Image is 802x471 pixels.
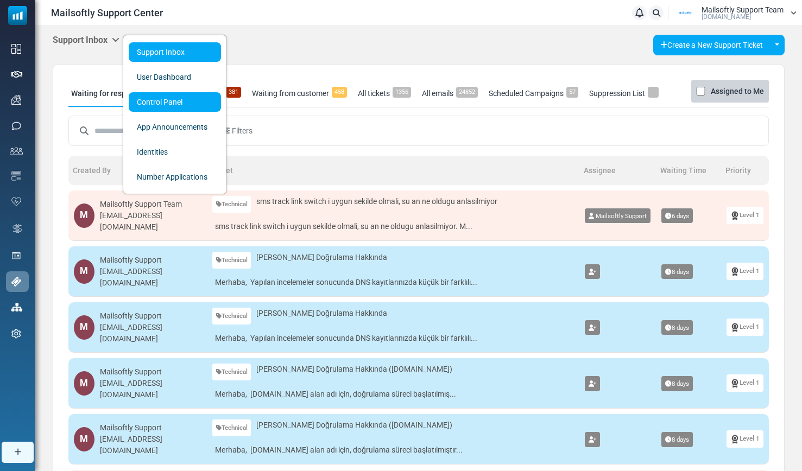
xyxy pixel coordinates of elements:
a: All emails24852 [419,80,481,107]
img: support-icon-active.svg [11,277,21,287]
a: All tickets1356 [355,80,414,107]
div: [EMAIL_ADDRESS][DOMAIN_NAME] [100,378,201,400]
span: 458 [332,87,347,98]
a: Mailsoftly Support [585,208,651,224]
span: 381 [226,87,241,98]
img: campaigns-icon.png [11,95,21,105]
img: email-templates-icon.svg [11,171,21,181]
a: Technical [212,252,251,269]
div: Mailsoftly Support [100,422,201,434]
div: Mailsoftly Support [100,254,201,266]
div: [EMAIL_ADDRESS][DOMAIN_NAME] [100,322,201,345]
a: Technical [212,364,251,380]
img: User Logo [672,5,699,21]
a: Technical [212,419,251,436]
th: Ticket [207,156,580,185]
h5: Support Inbox [53,35,119,45]
a: Identities [129,142,221,162]
span: 57 [566,87,578,98]
th: Created By [68,156,207,185]
span: 24852 [456,87,478,98]
th: Priority [721,156,769,185]
span: Mailsoftly Support Center [51,5,163,20]
a: User Dashboard [129,67,221,87]
a: Level 1 [727,430,763,447]
img: mailsoftly_icon_blue_white.svg [8,6,27,25]
a: Waiting from customer458 [249,80,350,107]
a: Scheduled Campaigns57 [486,80,581,107]
span: Filters [232,125,252,137]
a: Suppression List [586,80,661,107]
span: [PERSON_NAME] Doğrulama Hakkında ([DOMAIN_NAME]) [256,364,452,375]
div: Mailsoftly Support [100,366,201,378]
div: M [74,203,94,228]
span: 8 days [661,432,693,447]
a: Create a New Support Ticket [653,35,770,55]
img: settings-icon.svg [11,329,21,339]
span: [PERSON_NAME] Doğrulama Hakkında [256,252,387,263]
a: User Logo Mailsoftly Support Team [DOMAIN_NAME] [672,5,797,21]
label: Assigned to Me [711,85,764,98]
a: Merhaba, [DOMAIN_NAME] alan adı için, doğrulama süreci başlatılmış... [212,386,574,403]
div: [EMAIL_ADDRESS][DOMAIN_NAME] [100,266,201,289]
img: sms-icon.png [11,121,21,131]
a: Level 1 [727,374,763,391]
span: [DOMAIN_NAME] [702,14,751,20]
a: Technical [212,308,251,324]
a: sms track link switch i uygun sekilde olmali, su an ne oldugu anlasilmiyor. M... [212,218,574,235]
a: Control Panel [129,92,221,112]
a: Level 1 [727,319,763,335]
img: domain-health-icon.svg [11,197,21,206]
div: M [74,315,94,340]
th: Waiting Time [656,156,721,185]
span: 8 days [661,264,693,279]
div: [EMAIL_ADDRESS][DOMAIN_NAME] [100,210,201,233]
div: [EMAIL_ADDRESS][DOMAIN_NAME] [100,434,201,456]
img: landing_pages.svg [11,251,21,260]
div: M [74,371,94,396]
a: Technical [212,196,251,213]
th: Assignee [579,156,656,185]
img: workflow.svg [11,222,23,235]
a: Merhaba, Yapılan incelemeler sonucunda DNS kayıtlarınızda küçük bir farklılı... [212,330,574,347]
a: App Announcements [129,117,221,137]
span: 1356 [393,87,411,98]
img: dashboard-icon.svg [11,44,21,54]
span: [PERSON_NAME] Doğrulama Hakkında [256,308,387,319]
div: Mailsoftly Support [100,310,201,322]
a: Merhaba, [DOMAIN_NAME] alan adı için, doğrulama süreci başlatılmıştır... [212,442,574,459]
a: Support Inbox [129,42,221,62]
a: Level 1 [727,263,763,279]
a: Waiting for response361 [68,80,163,107]
span: 8 days [661,320,693,335]
a: Merhaba, Yapılan incelemeler sonucunda DNS kayıtlarınızda küçük bir farklılı... [212,274,574,291]
div: M [74,259,94,284]
div: M [74,427,94,451]
span: Mailsoftly Support Team [702,6,784,14]
span: 6 days [661,208,693,224]
a: Number Applications [129,167,221,187]
span: Mailsoftly Support [596,212,647,220]
span: 8 days [661,376,693,391]
img: contacts-icon.svg [10,147,23,155]
span: [PERSON_NAME] Doğrulama Hakkında ([DOMAIN_NAME]) [256,419,452,431]
a: Level 1 [727,207,763,224]
div: Mailsoftly Support Team [100,199,201,210]
span: sms track link switch i uygun sekilde olmali, su an ne oldugu anlasilmiyor [256,196,497,207]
